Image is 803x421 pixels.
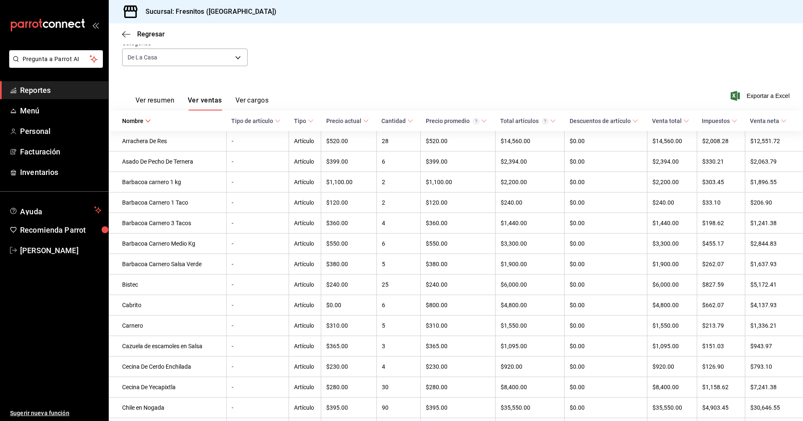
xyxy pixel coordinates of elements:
[500,118,556,124] span: Total artículos
[109,336,226,357] td: Cazuela de escamoles en Salsa
[226,275,289,295] td: -
[421,316,496,336] td: $310.00
[697,193,745,213] td: $33.10
[321,172,377,193] td: $1,100.00
[289,213,321,234] td: Artículo
[495,336,564,357] td: $1,095.00
[426,118,487,124] span: Precio promedio
[697,357,745,377] td: $126.90
[321,316,377,336] td: $310.00
[697,377,745,398] td: $1,158.62
[421,275,496,295] td: $240.00
[426,118,479,124] div: Precio promedio
[109,275,226,295] td: Bistec
[326,118,369,124] span: Precio actual
[745,295,803,316] td: $4,137.93
[745,275,803,295] td: $5,172.41
[565,275,647,295] td: $0.00
[500,118,548,124] div: Total artículos
[109,151,226,172] td: Asado De Pecho De Ternera
[745,151,803,172] td: $2,063.79
[321,213,377,234] td: $360.00
[421,254,496,275] td: $380.00
[136,96,269,110] div: navigation tabs
[570,118,638,124] span: Descuentos de artículo
[122,30,165,38] button: Regresar
[23,55,90,64] span: Pregunta a Parrot AI
[702,118,730,124] div: Impuestos
[745,357,803,377] td: $793.10
[289,316,321,336] td: Artículo
[226,254,289,275] td: -
[697,398,745,418] td: $4,903.45
[745,213,803,234] td: $1,241.38
[647,254,697,275] td: $1,900.00
[647,213,697,234] td: $1,440.00
[376,151,420,172] td: 6
[565,316,647,336] td: $0.00
[136,96,174,110] button: Ver resumen
[376,254,420,275] td: 5
[647,398,697,418] td: $35,550.00
[495,234,564,254] td: $3,300.00
[702,118,737,124] span: Impuestos
[109,254,226,275] td: Barbacoa Carnero Salsa Verde
[652,118,682,124] div: Venta total
[495,398,564,418] td: $35,550.00
[321,377,377,398] td: $280.00
[376,357,420,377] td: 4
[745,316,803,336] td: $1,336.21
[732,91,790,101] button: Exportar a Excel
[495,172,564,193] td: $2,200.00
[226,316,289,336] td: -
[235,96,269,110] button: Ver cargos
[188,96,222,110] button: Ver ventas
[321,275,377,295] td: $240.00
[289,131,321,151] td: Artículo
[495,151,564,172] td: $2,394.00
[109,193,226,213] td: Barbacoa Carnero 1 Taco
[109,316,226,336] td: Carnero
[109,377,226,398] td: Cecina De Yecapixtla
[226,131,289,151] td: -
[647,357,697,377] td: $920.00
[294,118,314,124] span: Tipo
[495,193,564,213] td: $240.00
[542,118,548,124] svg: El total artículos considera cambios de precios en los artículos así como costos adicionales por ...
[20,126,102,137] span: Personal
[745,336,803,357] td: $943.97
[226,398,289,418] td: -
[495,254,564,275] td: $1,900.00
[570,118,631,124] div: Descuentos de artículo
[109,357,226,377] td: Cecina De Cerdo Enchilada
[20,205,91,215] span: Ayuda
[421,336,496,357] td: $365.00
[565,295,647,316] td: $0.00
[421,357,496,377] td: $230.00
[289,275,321,295] td: Artículo
[20,105,102,116] span: Menú
[495,213,564,234] td: $1,440.00
[92,22,99,28] button: open_drawer_menu
[647,151,697,172] td: $2,394.00
[109,131,226,151] td: Arrachera De Res
[289,172,321,193] td: Artículo
[226,295,289,316] td: -
[745,254,803,275] td: $1,637.93
[647,336,697,357] td: $1,095.00
[321,398,377,418] td: $395.00
[565,234,647,254] td: $0.00
[421,172,496,193] td: $1,100.00
[750,118,787,124] span: Venta neta
[321,151,377,172] td: $399.00
[376,275,420,295] td: 25
[745,398,803,418] td: $30,646.55
[289,193,321,213] td: Artículo
[109,172,226,193] td: Barbacoa carnero 1 kg
[473,118,479,124] svg: Precio promedio = Total artículos / cantidad
[226,193,289,213] td: -
[376,131,420,151] td: 28
[421,295,496,316] td: $800.00
[647,316,697,336] td: $1,550.00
